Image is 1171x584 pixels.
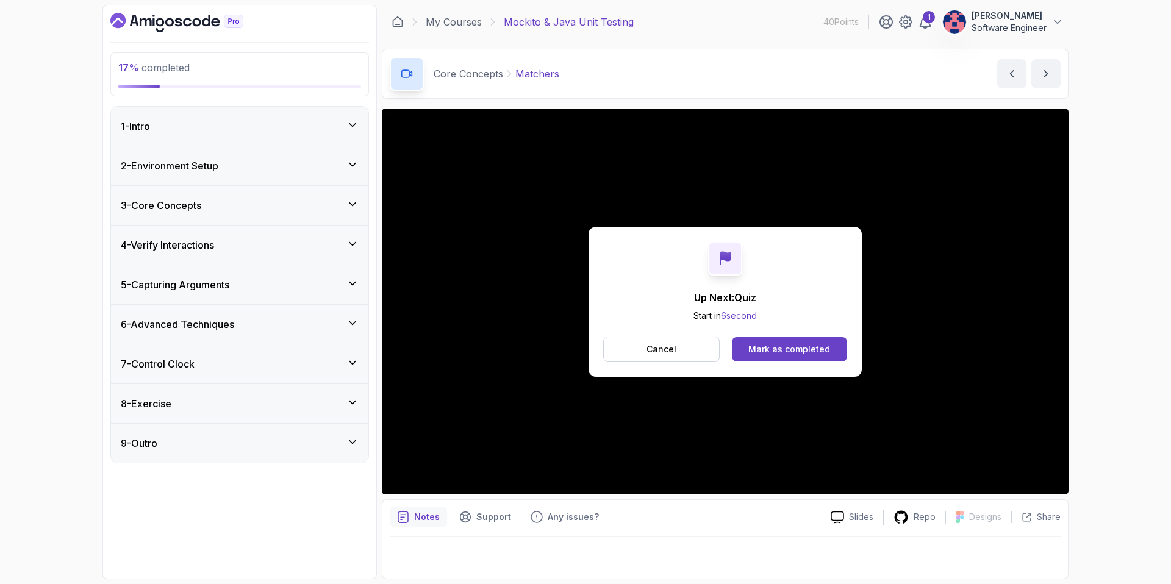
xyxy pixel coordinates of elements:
div: 1 [923,11,935,23]
p: Notes [414,511,440,523]
a: My Courses [426,15,482,29]
h3: 9 - Outro [121,436,157,450]
button: Cancel [603,337,720,362]
img: user profile image [943,10,966,34]
p: Share [1037,511,1061,523]
button: user profile image[PERSON_NAME]Software Engineer [942,10,1064,34]
button: 4-Verify Interactions [111,226,368,265]
button: next content [1031,59,1061,88]
p: Designs [969,511,1001,523]
p: Any issues? [548,511,599,523]
a: 1 [918,15,933,29]
button: Feedback button [523,507,606,527]
p: [PERSON_NAME] [972,10,1047,22]
button: 7-Control Clock [111,344,368,383]
button: 9-Outro [111,424,368,463]
p: Mockito & Java Unit Testing [504,15,634,29]
a: Repo [884,510,945,525]
button: Mark as completed [732,337,847,361]
p: Start in [693,310,757,322]
button: previous content [997,59,1026,88]
span: 6 second [721,310,757,321]
p: Support [476,511,511,523]
button: 3-Core Concepts [111,186,368,225]
p: Repo [914,511,936,523]
h3: 4 - Verify Interactions [121,238,214,252]
h3: 6 - Advanced Techniques [121,317,234,332]
p: Core Concepts [434,66,503,81]
a: Dashboard [392,16,404,28]
iframe: 6 - Matchers [382,109,1069,494]
button: 2-Environment Setup [111,146,368,185]
button: 5-Capturing Arguments [111,265,368,304]
button: 1-Intro [111,107,368,146]
h3: 1 - Intro [121,119,150,134]
p: Cancel [646,343,676,355]
div: Mark as completed [748,343,830,355]
button: 8-Exercise [111,384,368,423]
p: Software Engineer [972,22,1047,34]
h3: 3 - Core Concepts [121,198,201,213]
p: Matchers [515,66,559,81]
button: Support button [452,507,518,527]
span: completed [118,62,190,74]
span: 17 % [118,62,139,74]
h3: 2 - Environment Setup [121,158,218,173]
p: Slides [849,511,873,523]
p: Up Next: Quiz [693,290,757,305]
button: 6-Advanced Techniques [111,305,368,344]
button: notes button [390,507,447,527]
h3: 7 - Control Clock [121,357,195,371]
a: Slides [821,511,883,524]
h3: 8 - Exercise [121,396,171,411]
button: Share [1011,511,1061,523]
p: 40 Points [823,16,859,28]
h3: 5 - Capturing Arguments [121,277,229,292]
a: Dashboard [110,13,271,32]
